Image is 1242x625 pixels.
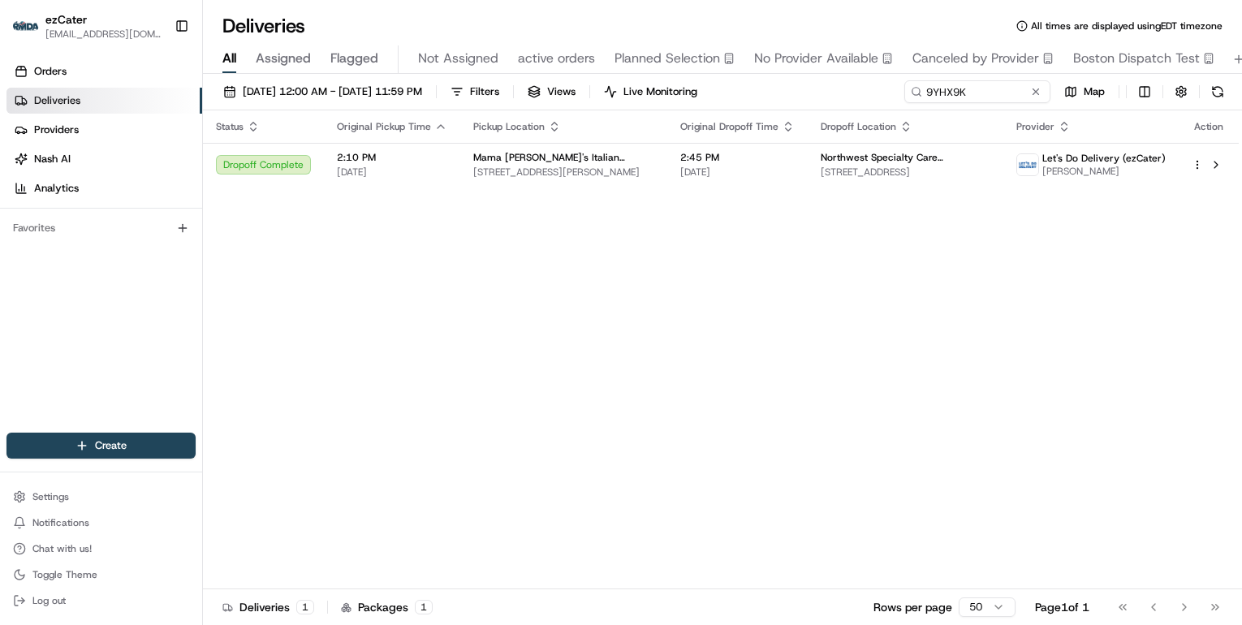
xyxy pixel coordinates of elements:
span: Notifications [32,516,89,529]
span: [PERSON_NAME] [1042,165,1166,178]
button: ezCater [45,11,87,28]
span: Map [1084,84,1105,99]
span: Chat with us! [32,542,92,555]
span: Create [95,438,127,453]
span: [STREET_ADDRESS][PERSON_NAME] [473,166,654,179]
span: 2:45 PM [680,151,795,164]
span: No Provider Available [754,49,878,68]
p: Rows per page [873,599,952,615]
button: Refresh [1206,80,1229,103]
button: ezCaterezCater[EMAIL_ADDRESS][DOMAIN_NAME] [6,6,168,45]
button: Notifications [6,511,196,534]
span: Status [216,120,244,133]
span: active orders [518,49,595,68]
span: Not Assigned [418,49,498,68]
div: Deliveries [222,599,314,615]
a: Deliveries [6,88,202,114]
button: Settings [6,485,196,508]
span: Provider [1016,120,1054,133]
div: 1 [415,600,433,614]
button: Log out [6,589,196,612]
button: Create [6,433,196,459]
button: [EMAIL_ADDRESS][DOMAIN_NAME] [45,28,162,41]
a: Orders [6,58,202,84]
div: Action [1192,120,1226,133]
span: Orders [34,64,67,79]
span: Toggle Theme [32,568,97,581]
span: Assigned [256,49,311,68]
span: [DATE] 12:00 AM - [DATE] 11:59 PM [243,84,422,99]
span: Views [547,84,576,99]
span: Providers [34,123,79,137]
a: Providers [6,117,202,143]
span: Let's Do Delivery (ezCater) [1042,152,1166,165]
span: Original Dropoff Time [680,120,778,133]
span: All times are displayed using EDT timezone [1031,19,1223,32]
button: Map [1057,80,1112,103]
span: [DATE] [337,166,447,179]
span: Log out [32,594,66,607]
div: Page 1 of 1 [1035,599,1089,615]
span: Filters [470,84,499,99]
span: Boston Dispatch Test [1073,49,1200,68]
span: Mama [PERSON_NAME]'s Italian Restaurant [473,151,654,164]
span: [STREET_ADDRESS] [821,166,990,179]
span: Deliveries [34,93,80,108]
span: Northwest Specialty Care Endocrinology [821,151,990,164]
span: [DATE] [680,166,795,179]
button: [DATE] 12:00 AM - [DATE] 11:59 PM [216,80,429,103]
span: Planned Selection [615,49,720,68]
h1: Deliveries [222,13,305,39]
img: lets_do_delivery_logo.png [1017,154,1038,175]
button: Chat with us! [6,537,196,560]
span: Settings [32,490,69,503]
img: ezCater [13,21,39,32]
span: Dropoff Location [821,120,896,133]
span: 2:10 PM [337,151,447,164]
span: Analytics [34,181,79,196]
div: Favorites [6,215,196,241]
div: 1 [296,600,314,614]
span: Nash AI [34,152,71,166]
span: Pickup Location [473,120,545,133]
button: Live Monitoring [597,80,705,103]
button: Toggle Theme [6,563,196,586]
input: Type to search [904,80,1050,103]
a: Analytics [6,175,202,201]
span: Live Monitoring [623,84,697,99]
span: Canceled by Provider [912,49,1039,68]
button: Views [520,80,583,103]
button: Filters [443,80,507,103]
span: All [222,49,236,68]
div: Packages [341,599,433,615]
a: Nash AI [6,146,202,172]
span: Original Pickup Time [337,120,431,133]
span: Flagged [330,49,378,68]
